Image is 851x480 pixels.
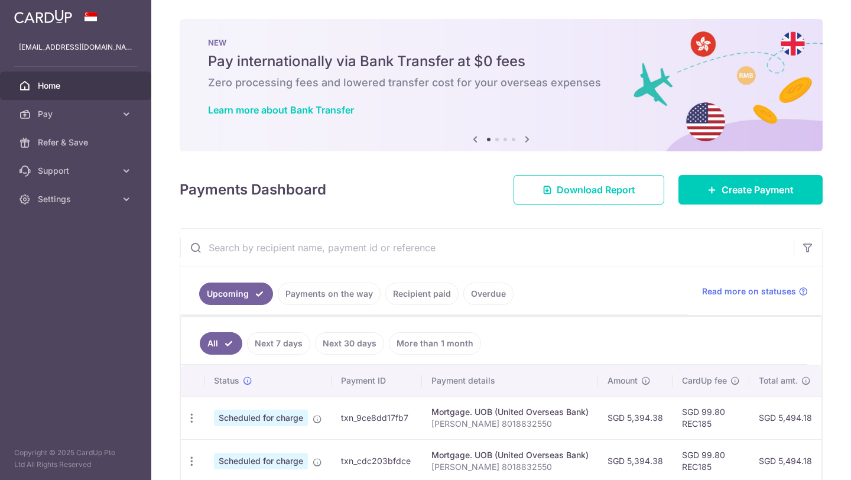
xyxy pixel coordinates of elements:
th: Payment details [422,365,598,396]
span: Pay [38,108,116,120]
a: Payments on the way [278,283,381,305]
span: Settings [38,193,116,205]
a: Next 30 days [315,332,384,355]
a: Overdue [463,283,514,305]
td: SGD 5,494.18 [749,396,823,439]
h5: Pay internationally via Bank Transfer at $0 fees [208,52,794,71]
span: Total amt. [759,375,798,387]
h4: Payments Dashboard [180,179,326,200]
span: Home [38,80,116,92]
span: Read more on statuses [702,286,796,297]
a: Next 7 days [247,332,310,355]
th: Payment ID [332,365,422,396]
div: Mortgage. UOB (United Overseas Bank) [431,406,589,418]
td: txn_9ce8dd17fb7 [332,396,422,439]
a: Upcoming [199,283,273,305]
span: Scheduled for charge [214,410,308,426]
h6: Zero processing fees and lowered transfer cost for your overseas expenses [208,76,794,90]
p: NEW [208,38,794,47]
td: SGD 5,394.38 [598,396,673,439]
span: Scheduled for charge [214,453,308,469]
img: Bank transfer banner [180,19,823,151]
a: Create Payment [678,175,823,205]
a: Recipient paid [385,283,459,305]
a: All [200,332,242,355]
img: CardUp [14,9,72,24]
p: [PERSON_NAME] 8018832550 [431,461,589,473]
a: Download Report [514,175,664,205]
p: [EMAIL_ADDRESS][DOMAIN_NAME] [19,41,132,53]
span: Amount [608,375,638,387]
span: Status [214,375,239,387]
td: SGD 99.80 REC185 [673,396,749,439]
div: Mortgage. UOB (United Overseas Bank) [431,449,589,461]
a: Read more on statuses [702,286,808,297]
input: Search by recipient name, payment id or reference [180,229,794,267]
span: CardUp fee [682,375,727,387]
span: Refer & Save [38,137,116,148]
a: More than 1 month [389,332,481,355]
a: Learn more about Bank Transfer [208,104,354,116]
span: Support [38,165,116,177]
p: [PERSON_NAME] 8018832550 [431,418,589,430]
span: Download Report [557,183,635,197]
span: Create Payment [722,183,794,197]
